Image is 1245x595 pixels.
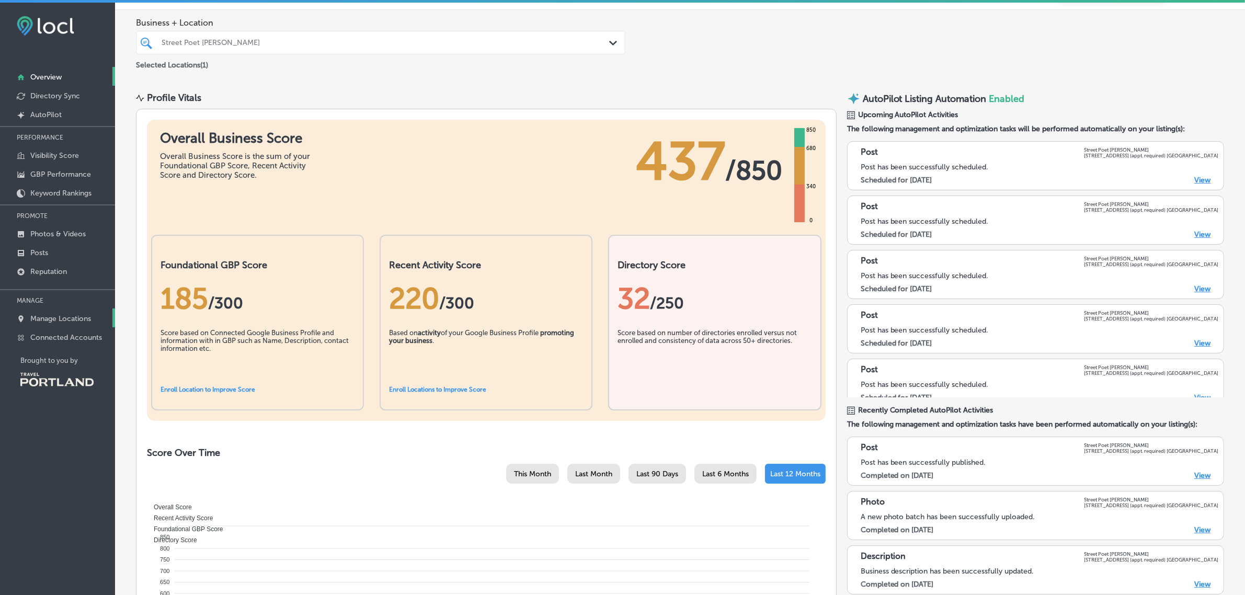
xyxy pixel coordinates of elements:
[146,536,197,544] span: Directory Score
[20,357,115,364] p: Brought to you by
[30,189,92,198] p: Keyword Rankings
[1194,580,1210,589] a: View
[636,470,678,478] span: Last 90 Days
[162,38,610,47] div: Street Poet [PERSON_NAME]
[146,504,192,511] span: Overall Score
[847,420,1224,429] span: The following management and optimization tasks have been performed automatically on your listing...
[1084,207,1218,213] p: [STREET_ADDRESS] (appt. required) [GEOGRAPHIC_DATA]
[861,442,878,454] p: Post
[161,259,355,271] h2: Foundational GBP Score
[30,170,91,179] p: GBP Performance
[1084,497,1218,502] p: Street Poet [PERSON_NAME]
[418,329,441,337] b: activity
[804,182,818,191] div: 340
[861,551,906,563] p: Description
[1194,230,1210,239] a: View
[861,326,1218,335] div: Post has been successfully scheduled.
[861,380,1218,389] div: Post has been successfully scheduled.
[861,364,878,376] p: Post
[1084,256,1218,261] p: Street Poet [PERSON_NAME]
[861,339,932,348] label: Scheduled for [DATE]
[861,230,932,239] label: Scheduled for [DATE]
[861,147,878,158] p: Post
[1084,201,1218,207] p: Street Poet [PERSON_NAME]
[1084,502,1218,508] p: [STREET_ADDRESS] (appt. required) [GEOGRAPHIC_DATA]
[160,568,169,574] tspan: 700
[161,329,355,381] div: Score based on Connected Google Business Profile and information with in GBP such as Name, Descri...
[1084,153,1218,158] p: [STREET_ADDRESS] (appt. required) [GEOGRAPHIC_DATA]
[1194,525,1210,534] a: View
[1084,551,1218,557] p: Street Poet [PERSON_NAME]
[30,151,79,160] p: Visibility Score
[1084,448,1218,454] p: [STREET_ADDRESS] (appt. required) [GEOGRAPHIC_DATA]
[136,18,625,28] span: Business + Location
[1084,147,1218,153] p: Street Poet [PERSON_NAME]
[1084,370,1218,376] p: [STREET_ADDRESS] (appt. required) [GEOGRAPHIC_DATA]
[1084,442,1218,448] p: Street Poet [PERSON_NAME]
[861,567,1218,576] div: Business description has been successfully updated.
[618,329,812,381] div: Score based on number of directories enrolled versus not enrolled and consistency of data across ...
[389,386,486,393] a: Enroll Locations to Improve Score
[160,556,169,563] tspan: 750
[1194,471,1210,480] a: View
[861,271,1218,280] div: Post has been successfully scheduled.
[439,294,474,313] span: /300
[30,73,62,82] p: Overview
[1194,284,1210,293] a: View
[770,470,820,478] span: Last 12 Months
[858,406,993,415] span: Recently Completed AutoPilot Activities
[575,470,612,478] span: Last Month
[146,514,213,522] span: Recent Activity Score
[146,525,223,533] span: Foundational GBP Score
[208,294,243,313] span: / 300
[1194,339,1210,348] a: View
[804,144,818,153] div: 680
[514,470,551,478] span: This Month
[1194,176,1210,185] a: View
[30,248,48,257] p: Posts
[160,534,169,540] tspan: 850
[618,259,812,271] h2: Directory Score
[861,310,878,322] p: Post
[1084,557,1218,563] p: [STREET_ADDRESS] (appt. required) [GEOGRAPHIC_DATA]
[861,512,1218,521] div: A new photo batch has been successfully uploaded.
[861,176,932,185] label: Scheduled for [DATE]
[147,447,826,459] h2: Score Over Time
[650,294,684,313] span: /250
[636,130,725,193] span: 437
[807,216,815,225] div: 0
[861,393,932,402] label: Scheduled for [DATE]
[861,580,934,589] label: Completed on [DATE]
[30,230,86,238] p: Photos & Videos
[30,110,62,119] p: AutoPilot
[30,267,67,276] p: Reputation
[389,259,583,271] h2: Recent Activity Score
[863,93,987,105] p: AutoPilot Listing Automation
[1084,364,1218,370] p: Street Poet [PERSON_NAME]
[858,110,958,119] span: Upcoming AutoPilot Activities
[861,163,1218,171] div: Post has been successfully scheduled.
[30,91,80,100] p: Directory Sync
[861,217,1218,226] div: Post has been successfully scheduled.
[17,16,74,36] img: fda3e92497d09a02dc62c9cd864e3231.png
[1084,316,1218,322] p: [STREET_ADDRESS] (appt. required) [GEOGRAPHIC_DATA]
[847,92,860,105] img: autopilot-icon
[804,126,818,134] div: 850
[389,329,574,345] b: promoting your business
[618,281,812,316] div: 32
[1084,310,1218,316] p: Street Poet [PERSON_NAME]
[1194,393,1210,402] a: View
[30,314,91,323] p: Manage Locations
[147,92,201,104] div: Profile Vitals
[136,56,208,70] p: Selected Locations ( 1 )
[160,545,169,552] tspan: 800
[30,333,102,342] p: Connected Accounts
[702,470,749,478] span: Last 6 Months
[389,329,583,381] div: Based on of your Google Business Profile .
[161,386,255,393] a: Enroll Location to Improve Score
[989,93,1025,105] span: Enabled
[847,124,1224,133] span: The following management and optimization tasks will be performed automatically on your listing(s):
[861,201,878,213] p: Post
[725,155,782,186] span: / 850
[861,284,932,293] label: Scheduled for [DATE]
